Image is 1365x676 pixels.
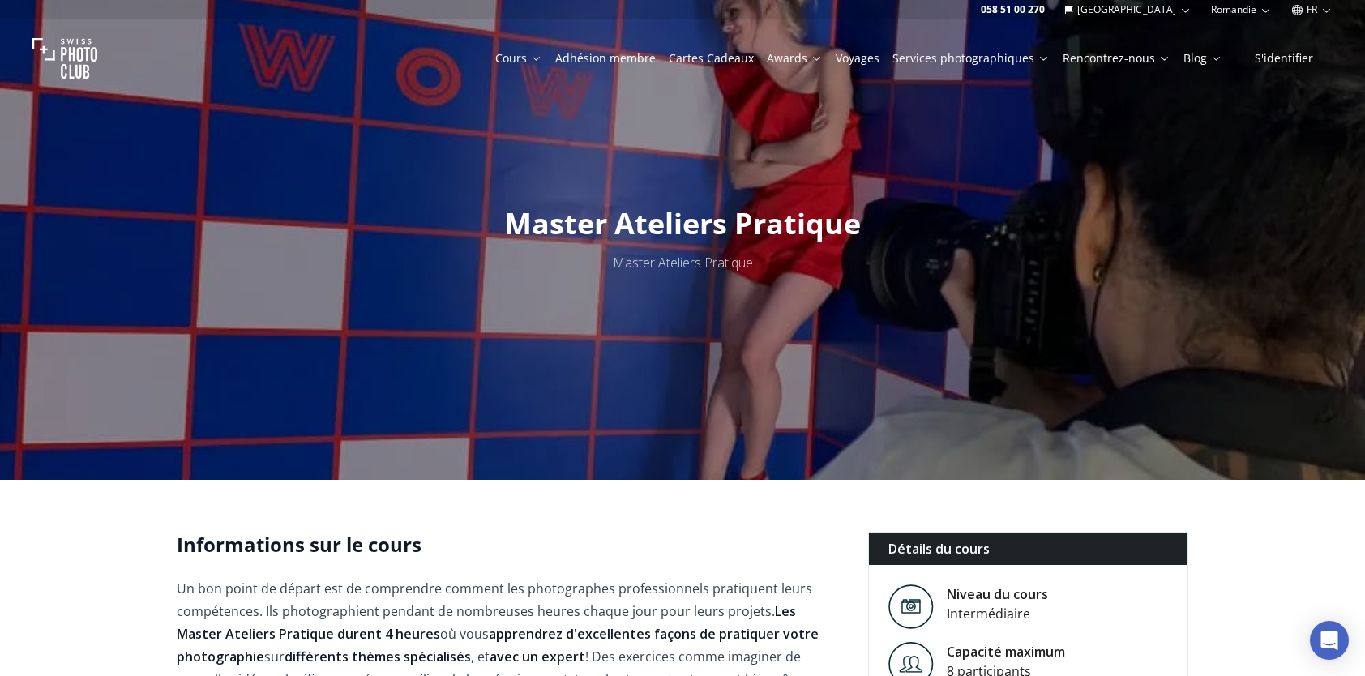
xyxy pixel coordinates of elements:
div: Intermédiaire [947,604,1048,623]
strong: différents thèmes spécialisés [285,648,471,665]
button: Services photographiques [886,47,1056,70]
button: Voyages [829,47,886,70]
button: Adhésion membre [549,47,662,70]
div: Niveau du cours [947,584,1048,604]
img: Level [888,584,934,629]
h2: Informations sur le cours [177,532,842,558]
button: Rencontrez-nous [1056,47,1177,70]
div: Open Intercom Messenger [1310,621,1349,660]
a: Services photographiques [892,50,1050,66]
button: Cartes Cadeaux [662,47,760,70]
button: S'identifier [1235,47,1333,70]
button: Awards [760,47,829,70]
div: Détails du cours [869,533,1187,565]
a: Cours [495,50,542,66]
a: Cartes Cadeaux [669,50,754,66]
strong: apprendrez d'excellentes façons de pratiquer votre photographie [177,625,819,665]
a: 058 51 00 270 [981,3,1045,16]
img: Swiss photo club [32,26,97,91]
strong: avec un expert [490,648,585,665]
button: Cours [489,47,549,70]
span: Master Ateliers Pratique [613,254,753,272]
a: Rencontrez-nous [1063,50,1170,66]
a: Voyages [836,50,879,66]
span: Master Ateliers Pratique [504,203,861,243]
button: Blog [1177,47,1229,70]
a: Awards [767,50,823,66]
a: Blog [1183,50,1222,66]
a: Adhésion membre [555,50,656,66]
div: Capacité maximum [947,642,1065,661]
